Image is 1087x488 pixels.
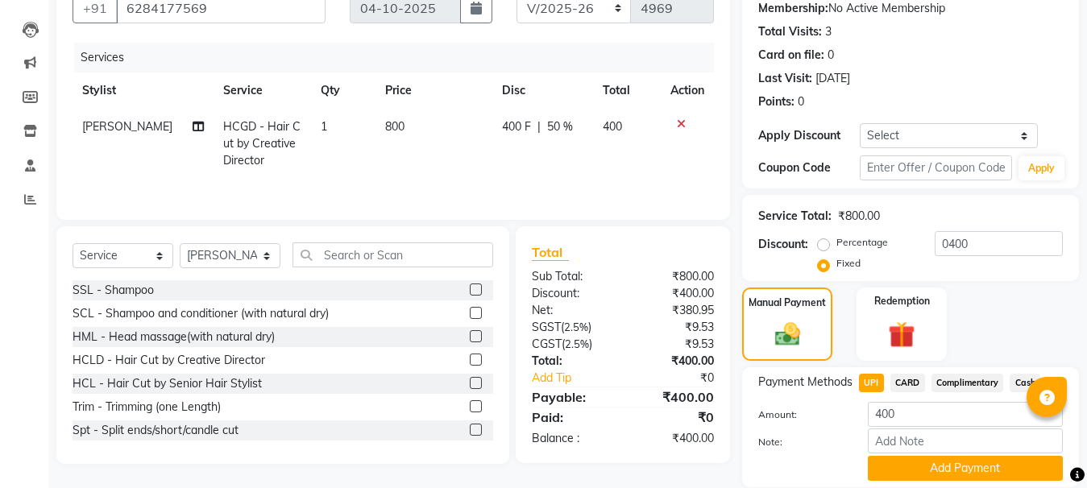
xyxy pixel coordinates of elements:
[758,47,824,64] div: Card on file:
[520,268,623,285] div: Sub Total:
[758,236,808,253] div: Discount:
[859,374,884,392] span: UPI
[623,302,726,319] div: ₹380.95
[661,72,714,109] th: Action
[758,374,853,391] span: Payment Methods
[520,353,623,370] div: Total:
[815,70,850,87] div: [DATE]
[532,320,561,334] span: SGST
[746,407,856,422] label: Amount:
[838,208,880,225] div: ₹800.00
[520,387,623,407] div: Payable:
[767,320,808,349] img: _cash.svg
[1019,156,1064,180] button: Apply
[73,375,262,392] div: HCL - Hair Cut by Senior Hair Stylist
[292,242,493,267] input: Search or Scan
[520,319,623,336] div: ( )
[537,118,541,135] span: |
[520,407,623,427] div: Paid:
[798,93,804,110] div: 0
[73,305,329,322] div: SCL - Shampoo and conditioner (with natural dry)
[520,370,640,387] a: Add Tip
[868,402,1063,427] input: Amount
[73,422,239,439] div: Spt - Split ends/short/candle cut
[532,244,569,261] span: Total
[73,399,221,416] div: Trim - Trimming (one Length)
[623,285,726,302] div: ₹400.00
[746,435,856,449] label: Note:
[623,407,726,427] div: ₹0
[321,119,327,134] span: 1
[74,43,726,72] div: Services
[565,337,589,350] span: 2.5%
[502,118,531,135] span: 400 F
[860,155,1012,180] input: Enter Offer / Coupon Code
[623,430,726,447] div: ₹400.00
[836,235,888,250] label: Percentage
[82,119,172,134] span: [PERSON_NAME]
[1010,374,1040,392] span: Cash
[758,208,832,225] div: Service Total:
[868,428,1063,453] input: Add Note
[593,72,661,109] th: Total
[520,430,623,447] div: Balance :
[520,302,623,319] div: Net:
[311,72,375,109] th: Qty
[532,337,562,351] span: CGST
[931,374,1004,392] span: Complimentary
[890,374,925,392] span: CARD
[874,294,930,308] label: Redemption
[73,329,275,345] div: HML - Head massage(with natural dry)
[385,119,405,134] span: 800
[828,47,834,64] div: 0
[758,159,860,176] div: Coupon Code
[223,119,301,167] span: HCGD - Hair Cut by Creative Director
[623,387,726,407] div: ₹400.00
[73,282,154,299] div: SSL - Shampoo
[547,118,573,135] span: 50 %
[564,321,588,333] span: 2.5%
[758,93,795,110] div: Points:
[214,72,311,109] th: Service
[492,72,593,109] th: Disc
[623,268,726,285] div: ₹800.00
[603,119,622,134] span: 400
[73,352,265,369] div: HCLD - Hair Cut by Creative Director
[758,127,860,144] div: Apply Discount
[640,370,726,387] div: ₹0
[749,296,826,310] label: Manual Payment
[520,285,623,302] div: Discount:
[868,456,1063,481] button: Add Payment
[623,336,726,353] div: ₹9.53
[73,72,214,109] th: Stylist
[758,70,812,87] div: Last Visit:
[623,319,726,336] div: ₹9.53
[623,353,726,370] div: ₹400.00
[825,23,832,40] div: 3
[375,72,492,109] th: Price
[520,336,623,353] div: ( )
[758,23,822,40] div: Total Visits:
[836,256,861,271] label: Fixed
[880,318,923,351] img: _gift.svg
